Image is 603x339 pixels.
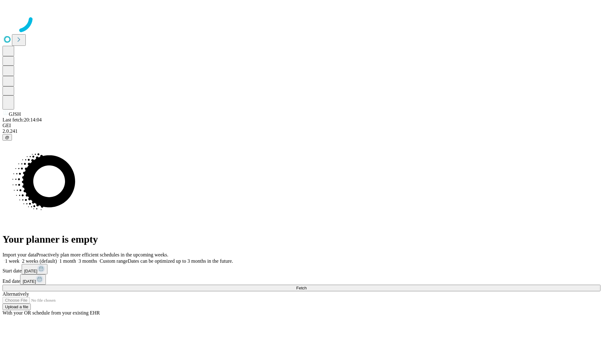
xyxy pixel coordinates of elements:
[3,134,12,141] button: @
[128,258,233,264] span: Dates can be optimized up to 3 months in the future.
[5,135,9,140] span: @
[3,310,100,315] span: With your OR schedule from your existing EHR
[36,252,168,257] span: Proactively plan more efficient schedules in the upcoming weeks.
[3,285,600,291] button: Fetch
[3,123,600,128] div: GEI
[3,252,36,257] span: Import your data
[20,274,46,285] button: [DATE]
[3,304,31,310] button: Upload a file
[22,264,47,274] button: [DATE]
[3,117,42,122] span: Last fetch: 20:14:04
[296,286,307,290] span: Fetch
[9,111,21,117] span: GJSH
[24,269,37,273] span: [DATE]
[3,291,29,297] span: Alternatively
[59,258,76,264] span: 1 month
[22,258,57,264] span: 2 weeks (default)
[23,279,36,284] span: [DATE]
[100,258,128,264] span: Custom range
[3,264,600,274] div: Start date
[3,274,600,285] div: End date
[79,258,97,264] span: 3 months
[3,128,600,134] div: 2.0.241
[3,234,600,245] h1: Your planner is empty
[5,258,19,264] span: 1 week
